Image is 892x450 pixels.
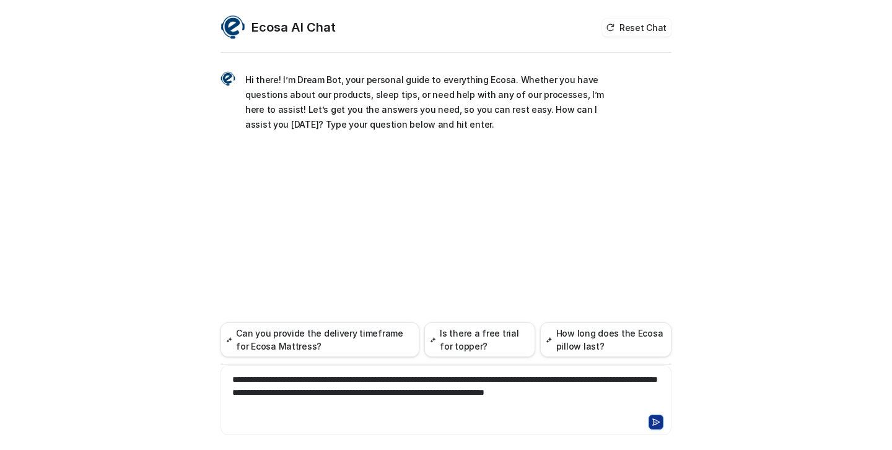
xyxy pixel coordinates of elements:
[602,19,671,37] button: Reset Chat
[221,71,235,86] img: Widget
[251,19,336,36] h2: Ecosa AI Chat
[221,322,419,357] button: Can you provide the delivery timeframe for Ecosa Mattress?
[424,322,535,357] button: Is there a free trial for topper?
[540,322,671,357] button: How long does the Ecosa pillow last?
[221,15,245,40] img: Widget
[245,73,608,132] p: Hi there! I’m Dream Bot, your personal guide to everything Ecosa. Whether you have questions abou...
